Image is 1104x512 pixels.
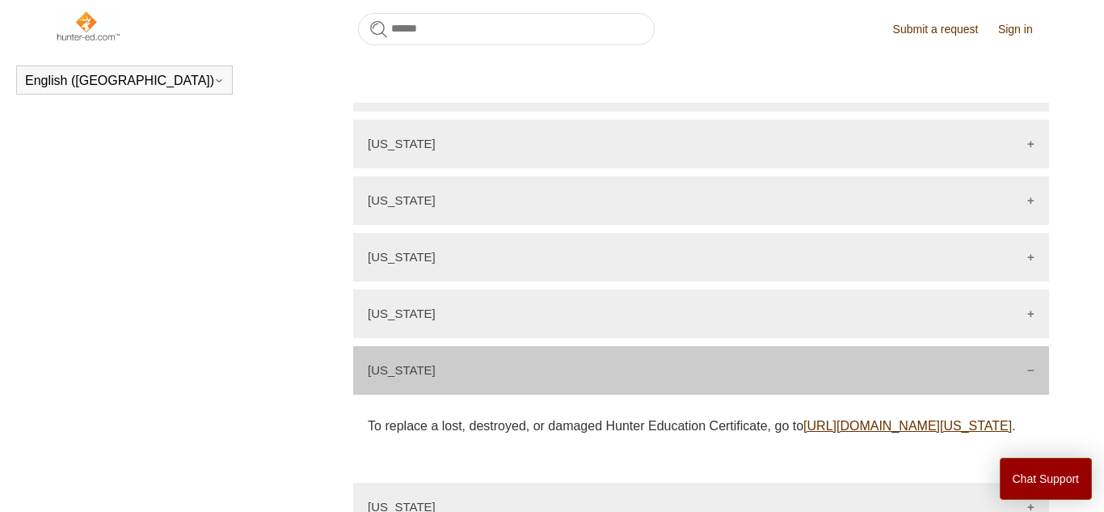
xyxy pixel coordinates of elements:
[1000,458,1093,500] button: Chat Support
[368,307,436,320] p: [US_STATE]
[998,21,1049,38] a: Sign in
[25,74,224,88] button: English ([GEOGRAPHIC_DATA])
[368,137,436,150] p: [US_STATE]
[368,250,436,264] p: [US_STATE]
[358,13,655,45] input: Search
[368,416,1034,437] p: To replace a lost, destroyed, or damaged Hunter Education Certificate, go to .
[893,21,995,38] a: Submit a request
[368,193,436,207] p: [US_STATE]
[55,10,120,42] img: Hunter-Ed Help Center home page
[803,419,1012,433] a: [URL][DOMAIN_NAME][US_STATE]
[368,363,436,377] p: [US_STATE]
